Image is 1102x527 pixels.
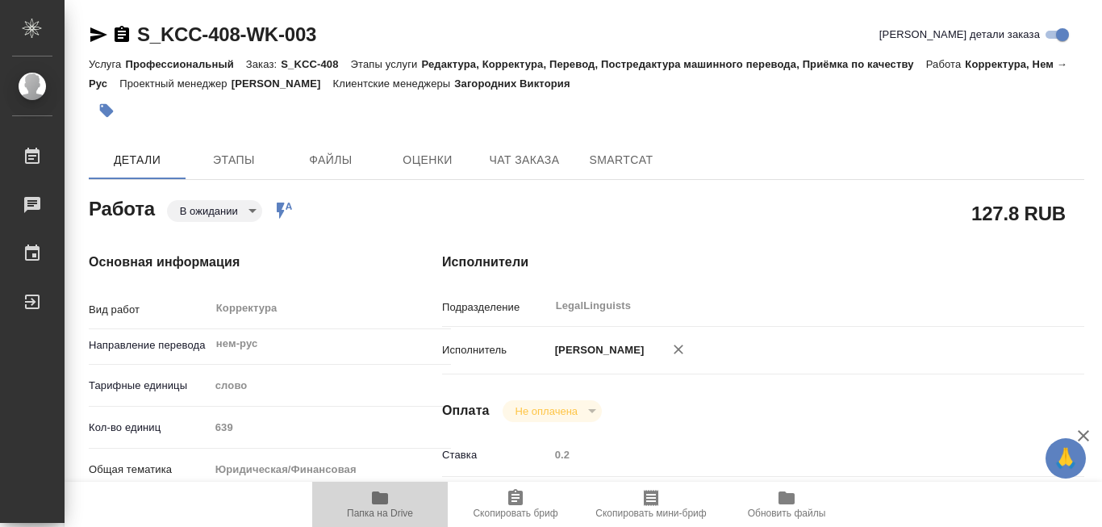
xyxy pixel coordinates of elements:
[98,150,176,170] span: Детали
[582,150,660,170] span: SmartCat
[89,378,210,394] p: Тарифные единицы
[89,420,210,436] p: Кол-во единиц
[333,77,455,90] p: Клиентские менеджеры
[210,416,452,439] input: Пустое поле
[89,462,210,478] p: Общая тематика
[595,508,706,519] span: Скопировать мини-бриф
[89,193,155,222] h2: Работа
[719,482,854,527] button: Обновить файлы
[454,77,582,90] p: Загородних Виктория
[89,25,108,44] button: Скопировать ссылку для ЯМессенджера
[246,58,281,70] p: Заказ:
[879,27,1040,43] span: [PERSON_NAME] детали заказа
[210,372,452,399] div: слово
[89,253,378,272] h4: Основная информация
[748,508,826,519] span: Обновить файлы
[442,299,549,316] p: Подразделение
[210,456,452,483] div: Юридическая/Финансовая
[347,508,413,519] span: Папка на Drive
[549,443,1031,466] input: Пустое поле
[89,58,125,70] p: Услуга
[195,150,273,170] span: Этапы
[232,77,333,90] p: [PERSON_NAME]
[421,58,925,70] p: Редактура, Корректура, Перевод, Постредактура машинного перевода, Приёмка по качеству
[442,401,490,420] h4: Оплата
[112,25,131,44] button: Скопировать ссылку
[89,337,210,353] p: Направление перевода
[442,447,549,463] p: Ставка
[1046,438,1086,479] button: 🙏
[486,150,563,170] span: Чат заказа
[926,58,966,70] p: Работа
[389,150,466,170] span: Оценки
[1052,441,1079,475] span: 🙏
[281,58,350,70] p: S_KCC-408
[312,482,448,527] button: Папка на Drive
[89,93,124,128] button: Добавить тэг
[137,23,316,45] a: S_KCC-408-WK-003
[175,204,243,218] button: В ожидании
[549,342,645,358] p: [PERSON_NAME]
[125,58,245,70] p: Профессиональный
[473,508,557,519] span: Скопировать бриф
[167,200,262,222] div: В ожидании
[971,199,1066,227] h2: 127.8 RUB
[583,482,719,527] button: Скопировать мини-бриф
[292,150,369,170] span: Файлы
[503,400,602,422] div: В ожидании
[511,404,582,418] button: Не оплачена
[119,77,231,90] p: Проектный менеджер
[351,58,422,70] p: Этапы услуги
[442,342,549,358] p: Исполнитель
[661,332,696,367] button: Удалить исполнителя
[89,302,210,318] p: Вид работ
[448,482,583,527] button: Скопировать бриф
[442,253,1084,272] h4: Исполнители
